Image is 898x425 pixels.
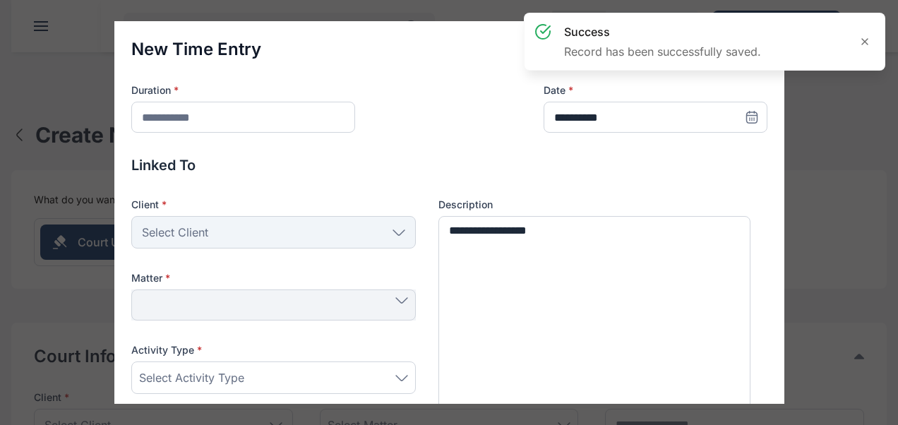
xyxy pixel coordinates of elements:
[544,83,767,97] label: Date
[131,343,202,357] span: Activity Type
[139,369,244,386] span: Select Activity Type
[438,198,757,212] label: Description
[131,155,767,175] p: Linked To
[131,83,355,97] label: Duration
[564,43,761,60] p: Record has been successfully saved.
[131,38,261,61] p: New Time Entry
[131,198,416,212] p: Client
[142,224,208,241] span: Select Client
[564,23,761,40] h3: success
[131,271,170,285] span: Matter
